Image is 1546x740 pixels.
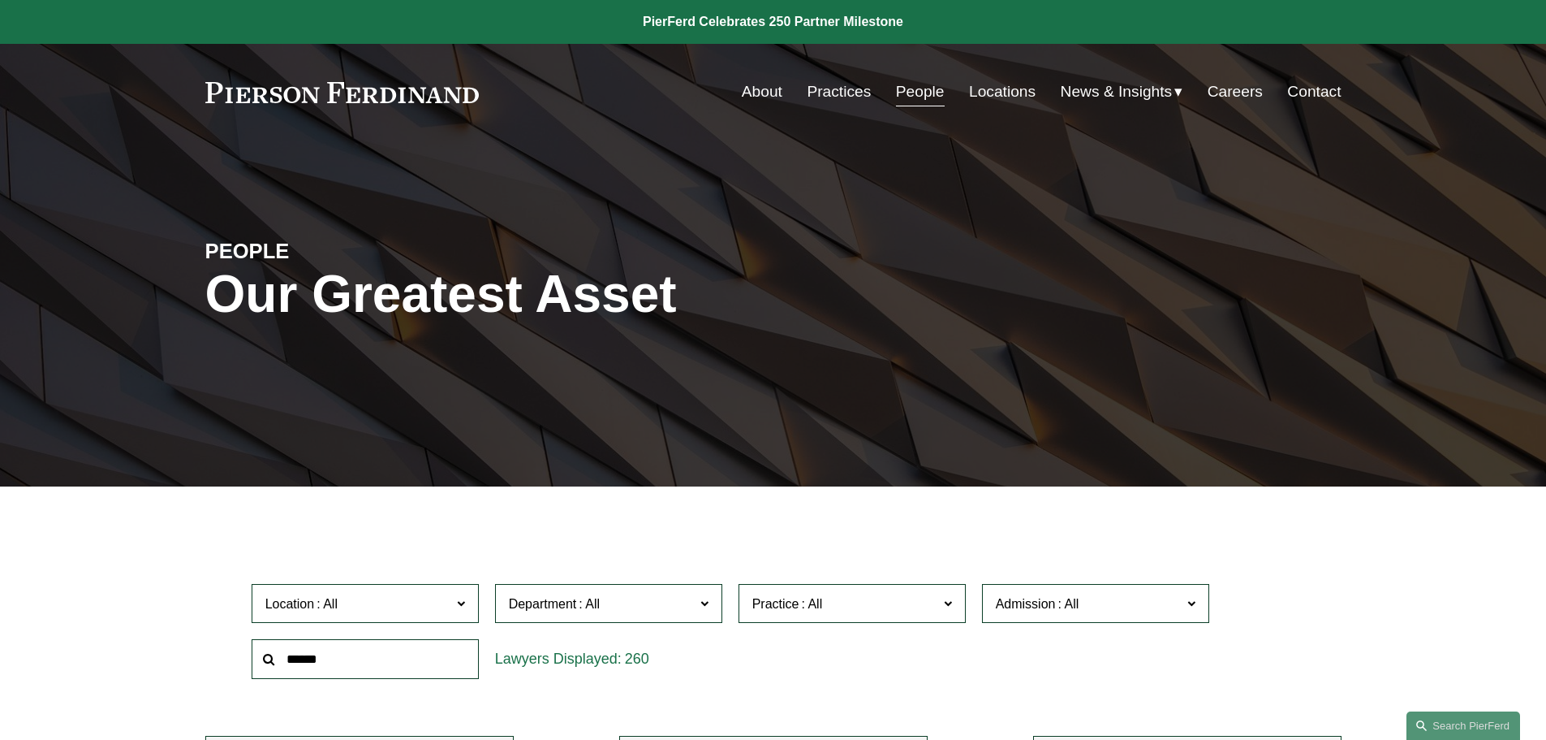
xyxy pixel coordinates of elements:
span: Location [265,597,315,611]
a: About [742,76,782,107]
a: Practices [807,76,871,107]
a: People [896,76,945,107]
h4: PEOPLE [205,238,489,264]
a: Locations [969,76,1036,107]
span: Department [509,597,577,611]
a: Careers [1208,76,1263,107]
a: Search this site [1406,712,1520,740]
span: Admission [996,597,1056,611]
span: Practice [752,597,799,611]
span: 260 [625,651,649,667]
span: News & Insights [1061,78,1173,106]
a: folder dropdown [1061,76,1183,107]
h1: Our Greatest Asset [205,265,962,324]
a: Contact [1287,76,1341,107]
